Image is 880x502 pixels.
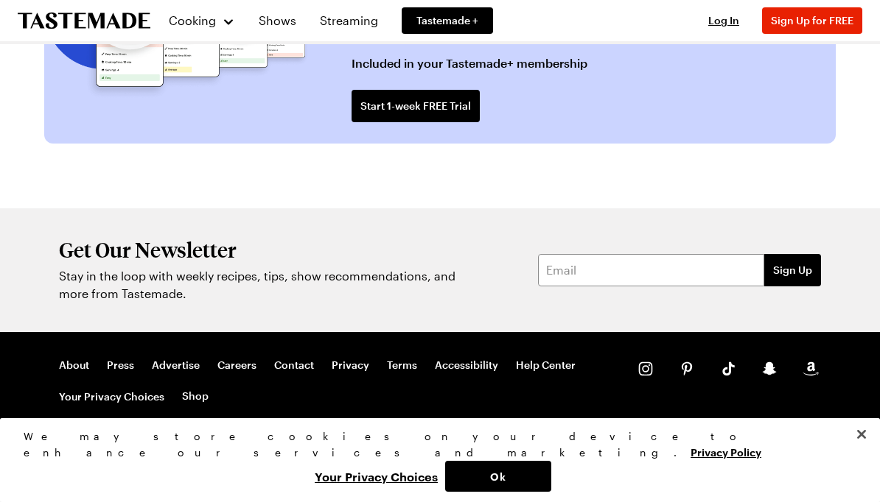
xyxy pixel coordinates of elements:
[332,358,369,372] a: Privacy
[764,254,821,286] button: Sign Up
[516,358,576,372] a: Help Center
[24,428,844,461] div: We may store cookies on your device to enhance our services and marketing.
[59,267,464,303] p: Stay in the loop with weekly recipes, tips, show recommendations, and more from Tastemade.
[168,3,235,38] button: Cooking
[152,358,200,372] a: Advertise
[771,14,853,26] span: Sign Up for FREE
[59,358,609,404] nav: Footer
[773,263,812,277] span: Sign Up
[18,13,150,29] a: To Tastemade Home Page
[416,13,478,28] span: Tastemade +
[182,389,209,404] a: Shop
[694,13,753,28] button: Log In
[352,54,587,72] span: Included in your Tastemade+ membership
[538,254,764,286] input: Email
[435,358,498,372] a: Accessibility
[387,358,417,372] a: Terms
[24,428,844,492] div: Privacy
[59,389,164,404] button: Your Privacy Choices
[59,358,89,372] a: About
[274,358,314,372] a: Contact
[107,358,134,372] a: Press
[169,13,216,27] span: Cooking
[445,461,551,492] button: Ok
[307,461,445,492] button: Your Privacy Choices
[360,99,471,113] span: Start 1-week FREE Trial
[59,238,464,261] h2: Get Our Newsletter
[845,418,878,450] button: Close
[352,90,480,122] a: Start 1-week FREE Trial
[762,7,862,34] button: Sign Up for FREE
[402,7,493,34] a: Tastemade +
[217,358,256,372] a: Careers
[708,14,739,26] span: Log In
[691,445,761,459] a: More information about your privacy, opens in a new tab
